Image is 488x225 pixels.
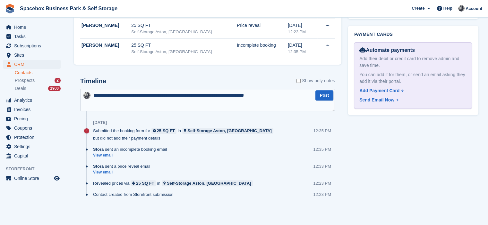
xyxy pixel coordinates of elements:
a: Preview store [53,174,61,182]
div: 25 SQ FT [157,128,175,134]
span: CRM [14,60,53,69]
a: menu [3,32,61,41]
a: menu [3,174,61,183]
span: Invoices [14,105,53,114]
span: Coupons [14,124,53,133]
div: Send Email Now [359,97,394,103]
div: Automate payments [359,46,467,54]
a: menu [3,133,61,142]
span: Sites [14,51,53,60]
a: menu [3,96,61,105]
div: Self-Storage Aston, [GEOGRAPHIC_DATA] [187,128,272,134]
div: 12:35 PM [313,128,331,134]
div: [PERSON_NAME] [81,22,131,29]
div: Add their debit or credit card to remove admin and save time. [359,55,467,69]
a: Prospects 2 [15,77,61,84]
a: menu [3,124,61,133]
div: You can add it for them, or send an email asking they add it via their portal. [359,71,467,85]
span: Analytics [14,96,53,105]
a: menu [3,151,61,160]
div: 12:33 PM [313,163,331,169]
div: Self-Storage Aston, [GEOGRAPHIC_DATA] [131,49,237,55]
a: 25 SQ FT [151,128,176,134]
span: Stora [93,146,104,152]
div: Contact created from Storefront submission [93,191,177,197]
span: Protection [14,133,53,142]
a: Add Payment Card [359,87,464,94]
div: 25 SQ FT [136,180,154,186]
span: Account [466,5,482,12]
div: 12:35 PM [313,146,331,152]
div: Self-Storage Aston, [GEOGRAPHIC_DATA] [167,180,251,186]
span: Tasks [14,32,53,41]
a: menu [3,142,61,151]
span: Deals [15,85,26,92]
div: Incomplete booking [237,42,288,49]
a: View email [93,153,170,158]
a: menu [3,51,61,60]
span: Create [412,5,424,12]
span: Help [443,5,452,12]
span: Capital [14,151,53,160]
div: Revealed prices via in [93,180,256,186]
a: menu [3,60,61,69]
span: Subscriptions [14,41,53,50]
a: Contacts [15,70,61,76]
a: Spacebox Business Park & Self Storage [17,3,120,14]
a: 25 SQ FT [131,180,156,186]
a: menu [3,23,61,32]
div: Submitted the booking form for in but did not add their payment details [93,128,313,141]
img: SUDIPTA VIRMANI [458,5,465,12]
a: Self-Storage Aston, [GEOGRAPHIC_DATA] [162,180,253,186]
div: Add Payment Card [359,87,399,94]
div: 12:23 PM [313,180,331,186]
span: Prospects [15,77,35,84]
h2: Timeline [80,77,106,85]
div: [PERSON_NAME] [81,42,131,49]
a: menu [3,105,61,114]
img: SUDIPTA VIRMANI [83,92,90,99]
div: 12:35 PM [288,49,317,55]
div: Self-Storage Aston, [GEOGRAPHIC_DATA] [131,29,237,35]
a: Self-Storage Aston, [GEOGRAPHIC_DATA] [182,128,273,134]
img: stora-icon-8386f47178a22dfd0bd8f6a31ec36ba5ce8667c1dd55bd0f319d3a0aa187defe.svg [5,4,15,13]
div: 2 [55,78,61,83]
div: Price reveal [237,22,288,29]
input: Show only notes [296,77,301,84]
div: 12:23 PM [313,191,331,197]
div: [DATE] [288,22,317,29]
div: [DATE] [288,42,317,49]
a: View email [93,170,153,175]
div: 25 SQ FT [131,22,237,29]
div: 25 SQ FT [131,42,237,49]
span: Storefront [6,166,64,172]
div: 1900 [48,86,61,91]
a: menu [3,41,61,50]
span: Online Store [14,174,53,183]
span: Settings [14,142,53,151]
span: Pricing [14,114,53,123]
span: Home [14,23,53,32]
div: [DATE] [93,120,107,125]
button: Post [315,90,333,101]
span: Stora [93,163,104,169]
div: 12:23 PM [288,29,317,35]
label: Show only notes [296,77,335,84]
a: Deals 1900 [15,85,61,92]
div: sent an incomplete booking email [93,146,170,152]
h2: Payment cards [354,32,472,37]
div: sent a price reveal email [93,163,153,169]
a: menu [3,114,61,123]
